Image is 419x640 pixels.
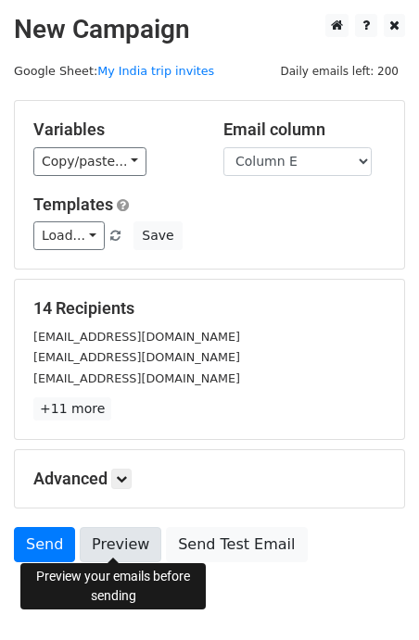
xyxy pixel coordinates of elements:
a: Preview [80,527,161,562]
h5: Email column [223,119,386,140]
a: +11 more [33,397,111,420]
h5: Variables [33,119,196,140]
a: Send Test Email [166,527,307,562]
h5: Advanced [33,469,386,489]
h5: 14 Recipients [33,298,386,319]
a: My India trip invites [97,64,214,78]
a: Templates [33,195,113,214]
small: [EMAIL_ADDRESS][DOMAIN_NAME] [33,350,240,364]
div: Preview your emails before sending [20,563,206,609]
a: Load... [33,221,105,250]
a: Copy/paste... [33,147,146,176]
iframe: Chat Widget [326,551,419,640]
button: Save [133,221,182,250]
a: Daily emails left: 200 [273,64,405,78]
h2: New Campaign [14,14,405,45]
small: [EMAIL_ADDRESS][DOMAIN_NAME] [33,371,240,385]
span: Daily emails left: 200 [273,61,405,82]
a: Send [14,527,75,562]
small: Google Sheet: [14,64,214,78]
small: [EMAIL_ADDRESS][DOMAIN_NAME] [33,330,240,344]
